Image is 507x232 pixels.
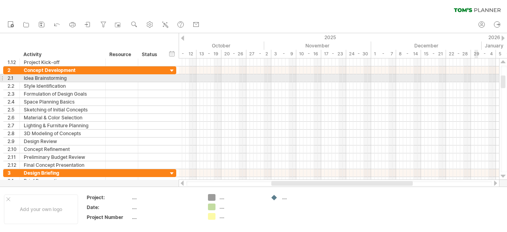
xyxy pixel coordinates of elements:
[8,153,19,161] div: 2.11
[87,194,130,201] div: Project:
[8,138,19,145] div: 2.9
[8,169,19,177] div: 3
[321,50,346,58] div: 17 - 23
[24,106,101,113] div: Sketching of Initial Concepts
[24,145,101,153] div: Concept Refinement
[8,145,19,153] div: 2.10
[24,66,101,74] div: Concept Development
[8,130,19,137] div: 2.8
[24,153,101,161] div: Preliminary Budget Review
[219,194,263,201] div: ....
[8,98,19,106] div: 2.4
[471,50,496,58] div: 29 - 4
[219,204,263,210] div: ....
[24,161,101,169] div: Final Concept Presentation
[24,130,101,137] div: 3D Modeling of Concepts
[396,50,421,58] div: 8 - 14
[132,204,198,211] div: ....
[172,50,196,58] div: 6 - 12
[87,204,130,211] div: Date:
[142,51,159,58] div: Status
[264,41,371,50] div: November 2025
[446,50,471,58] div: 22 - 28
[371,41,482,50] div: December 2025
[24,74,101,82] div: Idea Brainstorming
[24,82,101,90] div: Style Identification
[109,51,133,58] div: Resource
[23,51,101,58] div: Activity
[24,90,101,98] div: Formulation of Design Goals
[8,177,19,185] div: 3.1
[8,106,19,113] div: 2.5
[8,161,19,169] div: 2.12
[4,194,78,224] div: Add your own logo
[87,214,130,221] div: Project Number
[24,177,101,185] div: Brief Preparation
[24,122,101,129] div: Lighting & Furniture Planning
[219,213,263,220] div: ....
[24,58,101,66] div: Project Kick-off
[8,90,19,98] div: 2.3
[24,98,101,106] div: Space Planning Basics
[246,50,271,58] div: 27 - 2
[271,50,296,58] div: 3 - 9
[8,122,19,129] div: 2.7
[24,138,101,145] div: Design Review
[8,66,19,74] div: 2
[296,50,321,58] div: 10 - 16
[132,194,198,201] div: ....
[24,169,101,177] div: Design Briefing
[154,41,264,50] div: October 2025
[132,214,198,221] div: ....
[8,74,19,82] div: 2.1
[8,58,19,66] div: 1.12
[8,82,19,90] div: 2.2
[421,50,446,58] div: 15 - 21
[346,50,371,58] div: 24 - 30
[24,114,101,121] div: Material & Color Selection
[221,50,246,58] div: 20 - 26
[371,50,396,58] div: 1 - 7
[282,194,325,201] div: ....
[8,114,19,121] div: 2.6
[196,50,221,58] div: 13 - 19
